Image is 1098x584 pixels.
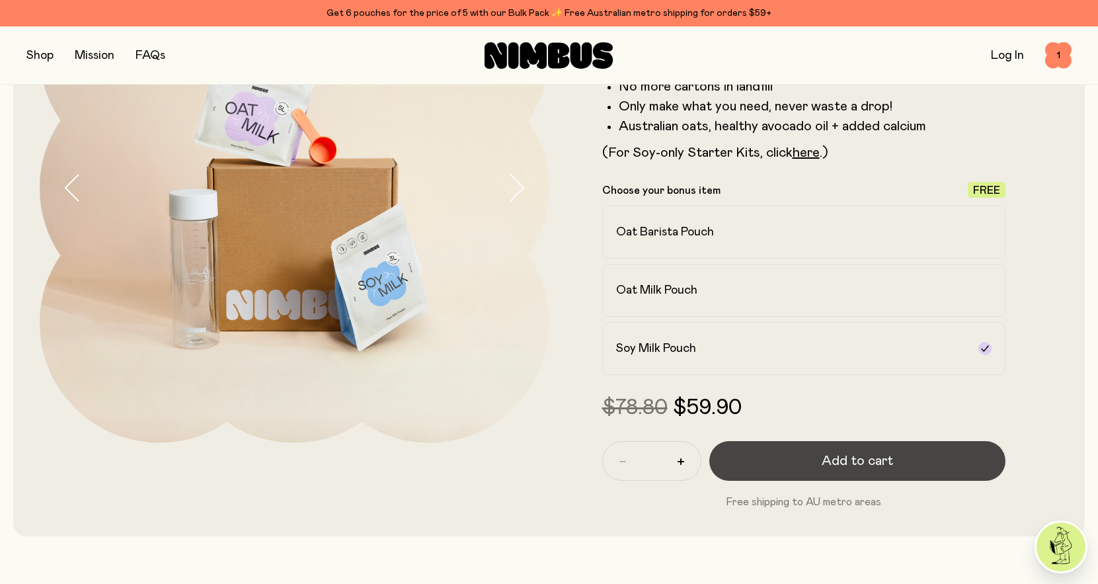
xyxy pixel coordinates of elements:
li: No more cartons in landfill [619,79,1006,95]
span: Add to cart [822,452,893,470]
li: Only make what you need, never waste a drop! [619,99,1006,114]
span: $59.90 [673,397,742,419]
li: Australian oats, healthy avocado oil + added calcium [619,118,1006,134]
span: Free [973,185,1000,196]
a: here [793,146,820,159]
button: Add to cart [709,441,1006,481]
h2: Oat Barista Pouch [616,224,714,240]
a: Mission [75,50,114,62]
div: Get 6 pouches for the price of 5 with our Bulk Pack ✨ Free Australian metro shipping for orders $59+ [26,5,1072,21]
img: agent [1037,522,1085,571]
h2: Oat Milk Pouch [616,282,697,298]
span: $78.80 [602,397,668,419]
button: 1 [1045,42,1072,69]
a: Log In [991,50,1024,62]
h2: Soy Milk Pouch [616,341,696,356]
p: (For Soy-only Starter Kits, click .) [602,145,1006,161]
p: Choose your bonus item [602,184,721,197]
a: FAQs [136,50,165,62]
p: Free shipping to AU metro areas [602,494,1006,510]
